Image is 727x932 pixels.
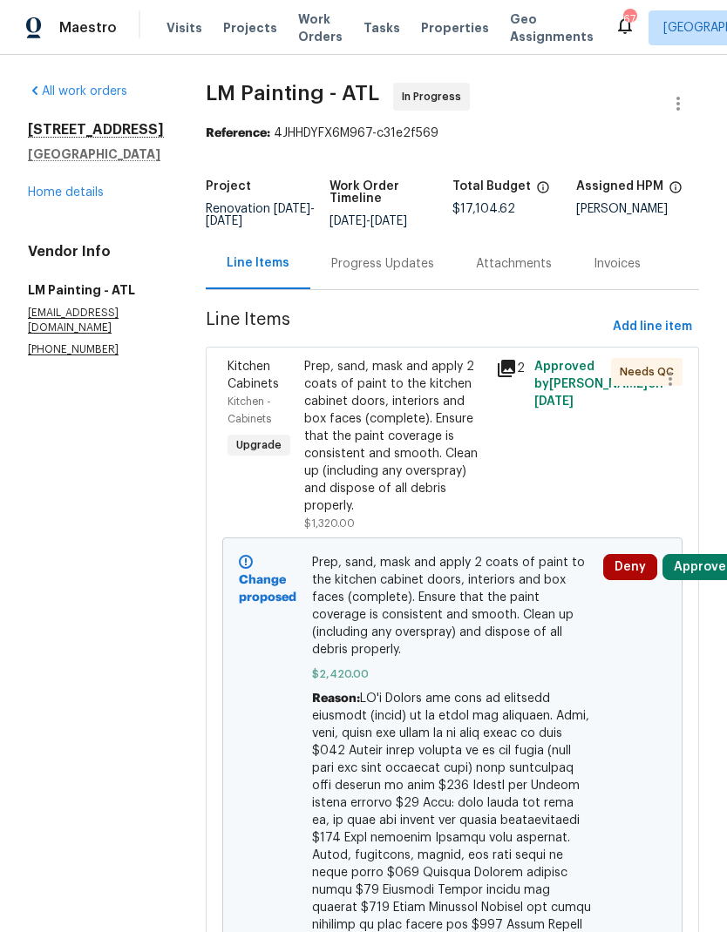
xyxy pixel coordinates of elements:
[669,180,683,203] span: The hpm assigned to this work order.
[534,395,574,408] span: [DATE]
[206,203,315,227] span: Renovation
[330,215,366,227] span: [DATE]
[312,665,594,683] span: $2,420.00
[206,125,699,142] div: 4JHHDYFX6M967-c31e2f569
[603,554,657,580] button: Deny
[534,361,663,408] span: Approved by [PERSON_NAME] on
[227,254,289,272] div: Line Items
[476,255,552,273] div: Attachments
[576,203,700,215] div: [PERSON_NAME]
[510,10,594,45] span: Geo Assignments
[330,215,407,227] span: -
[206,83,379,104] span: LM Painting - ATL
[28,243,164,260] h4: Vendor Info
[312,554,594,658] span: Prep, sand, mask and apply 2 coats of paint to the kitchen cabinet doors, interiors and box faces...
[274,203,310,215] span: [DATE]
[594,255,641,273] div: Invoices
[228,361,279,390] span: Kitchen Cabinets
[613,316,692,338] span: Add line item
[206,215,242,227] span: [DATE]
[620,363,681,381] span: Needs QC
[536,180,550,203] span: The total cost of line items that have been proposed by Opendoor. This sum includes line items th...
[298,10,343,45] span: Work Orders
[623,10,635,28] div: 67
[331,255,434,273] div: Progress Updates
[402,88,468,105] span: In Progress
[606,311,699,343] button: Add line item
[206,180,251,192] h5: Project
[312,692,360,705] span: Reason:
[166,19,202,37] span: Visits
[304,358,486,515] div: Prep, sand, mask and apply 2 coats of paint to the kitchen cabinet doors, interiors and box faces...
[28,85,127,98] a: All work orders
[229,436,289,454] span: Upgrade
[206,127,270,139] b: Reference:
[59,19,117,37] span: Maestro
[496,358,524,379] div: 2
[239,574,296,604] b: Change proposed
[28,186,104,199] a: Home details
[206,311,606,343] span: Line Items
[363,22,400,34] span: Tasks
[228,396,271,424] span: Kitchen - Cabinets
[452,203,515,215] span: $17,104.62
[421,19,489,37] span: Properties
[452,180,531,192] h5: Total Budget
[370,215,407,227] span: [DATE]
[304,518,355,529] span: $1,320.00
[28,281,164,299] h5: LM Painting - ATL
[206,203,315,227] span: -
[330,180,453,205] h5: Work Order Timeline
[576,180,663,192] h5: Assigned HPM
[223,19,277,37] span: Projects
